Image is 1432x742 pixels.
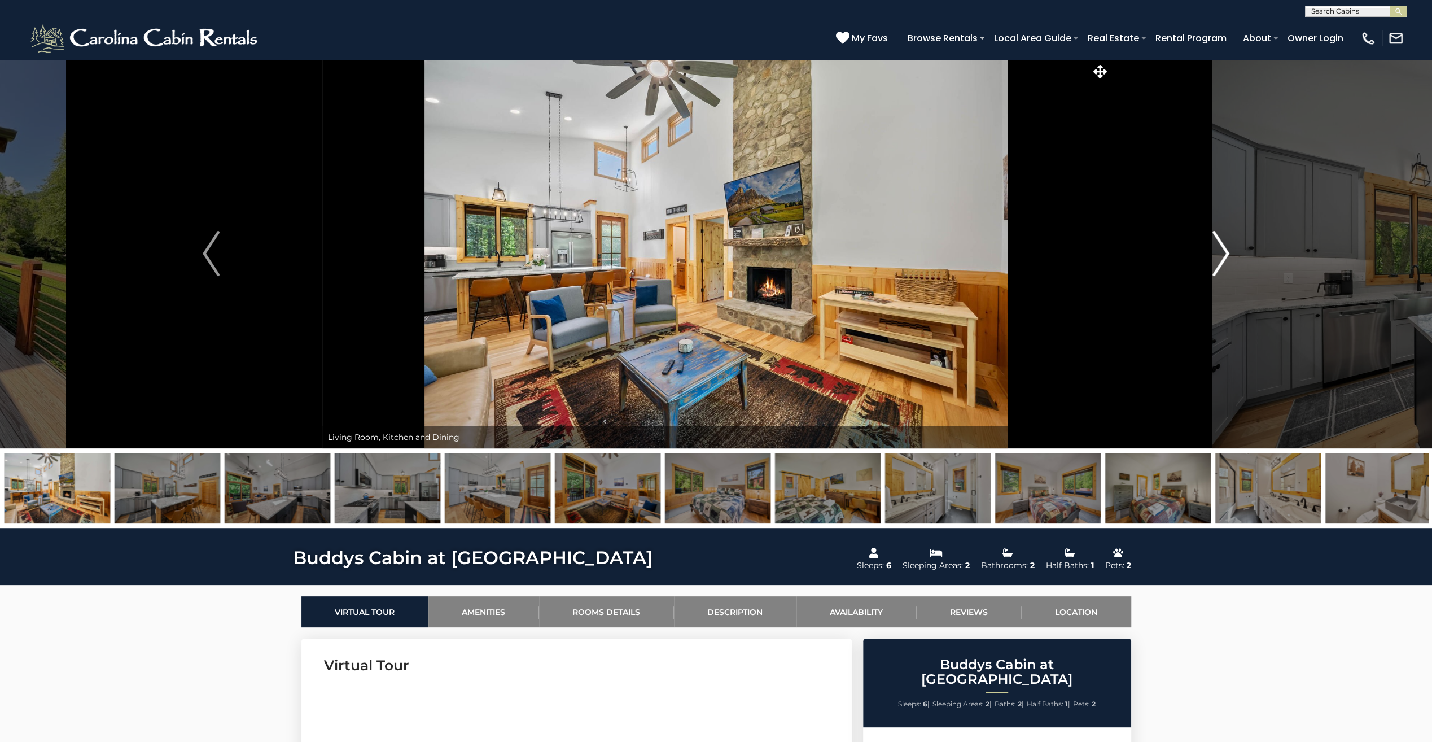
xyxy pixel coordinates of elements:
[986,700,989,708] strong: 2
[902,28,983,48] a: Browse Rentals
[301,596,428,627] a: Virtual Tour
[995,453,1101,523] img: 168777923
[898,697,930,712] li: |
[988,28,1077,48] a: Local Area Guide
[324,656,829,675] h3: Virtual Tour
[1065,700,1068,708] strong: 1
[852,31,888,45] span: My Favs
[1325,453,1431,523] img: 168777922
[1027,700,1063,708] span: Half Baths:
[898,700,921,708] span: Sleeps:
[995,700,1016,708] span: Baths:
[1150,28,1232,48] a: Rental Program
[1092,700,1096,708] strong: 2
[555,453,660,523] img: 168777920
[932,697,992,712] li: |
[335,453,440,523] img: 168777918
[836,31,891,46] a: My Favs
[775,453,881,523] img: 168777928
[28,21,262,55] img: White-1-2.png
[1110,59,1332,448] button: Next
[796,596,917,627] a: Availability
[100,59,322,448] button: Previous
[1282,28,1349,48] a: Owner Login
[674,596,796,627] a: Description
[1215,453,1321,523] img: 168777925
[1237,28,1277,48] a: About
[322,426,1110,448] div: Living Room, Kitchen and Dining
[885,453,991,523] img: 168777929
[225,453,330,523] img: 168777916
[1022,596,1131,627] a: Location
[1388,30,1404,46] img: mail-regular-white.png
[1105,453,1211,523] img: 168777924
[5,453,110,523] img: 168777921
[932,700,984,708] span: Sleeping Areas:
[539,596,674,627] a: Rooms Details
[445,453,550,523] img: 168777926
[1027,697,1070,712] li: |
[1212,231,1229,276] img: arrow
[1360,30,1376,46] img: phone-regular-white.png
[917,596,1022,627] a: Reviews
[1082,28,1145,48] a: Real Estate
[665,453,770,523] img: 168777927
[923,700,927,708] strong: 6
[1073,700,1090,708] span: Pets:
[1018,700,1022,708] strong: 2
[428,596,539,627] a: Amenities
[115,453,220,523] img: 168777917
[203,231,220,276] img: arrow
[995,697,1024,712] li: |
[866,657,1128,687] h2: Buddys Cabin at [GEOGRAPHIC_DATA]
